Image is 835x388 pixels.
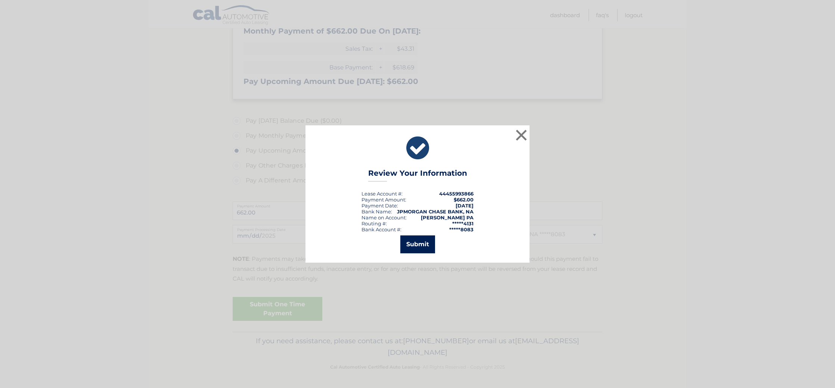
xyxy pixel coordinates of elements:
span: Payment Date [361,203,397,209]
span: $662.00 [454,197,474,203]
span: [DATE] [456,203,474,209]
div: Bank Name: [361,209,392,215]
button: × [514,128,529,143]
strong: 44455993866 [439,191,474,197]
strong: [PERSON_NAME] PA [421,215,474,220]
h3: Review Your Information [368,169,467,182]
div: : [361,203,398,209]
div: Payment Amount: [361,197,406,203]
strong: JPMORGAN CHASE BANK, NA [397,209,474,215]
div: Bank Account #: [361,226,401,232]
div: Lease Account #: [361,191,403,197]
div: Name on Account: [361,215,407,220]
button: Submit [400,235,435,253]
div: Routing #: [361,220,387,226]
